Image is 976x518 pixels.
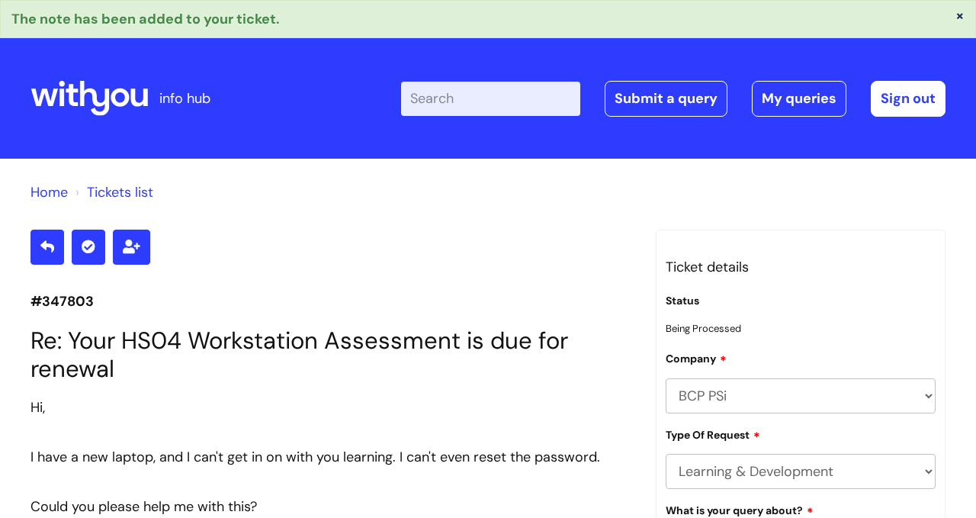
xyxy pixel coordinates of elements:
a: My queries [752,81,846,116]
a: Home [30,183,68,201]
li: Tickets list [72,180,153,204]
a: Tickets list [87,183,153,201]
a: Submit a query [605,81,727,116]
label: Company [666,350,727,365]
div: I have a new laptop, and I can't get in on with you learning. I can't even reset the password. [30,445,633,469]
div: | - [401,81,945,116]
h1: Re: Your HS04 Workstation Assessment is due for renewal [30,327,633,383]
a: Sign out [871,81,945,116]
div: Hi, [30,395,633,420]
p: Being Processed [666,320,936,337]
li: Solution home [30,180,68,204]
label: What is your query about? [666,502,814,517]
p: info hub [159,86,210,111]
button: × [955,8,965,22]
h3: Ticket details [666,255,936,279]
label: Status [666,294,699,307]
input: Search [401,82,580,115]
p: #347803 [30,289,633,314]
label: Type Of Request [666,426,760,442]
